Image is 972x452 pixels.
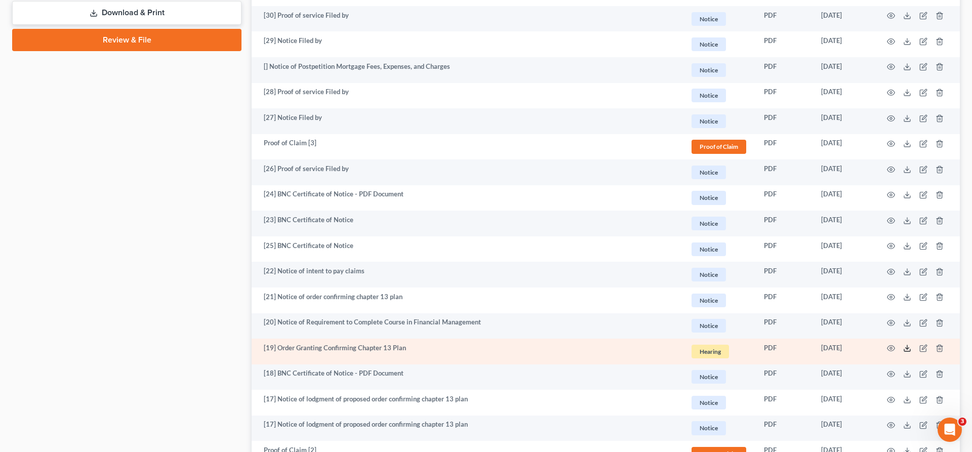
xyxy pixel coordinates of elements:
td: [DATE] [813,57,875,83]
td: [20] Notice of Requirement to Complete Course in Financial Management [252,313,682,339]
a: Review & File [12,29,241,51]
td: PDF [756,185,813,211]
td: PDF [756,134,813,160]
span: Notice [692,191,726,204]
td: PDF [756,313,813,339]
span: Notice [692,166,726,179]
a: Notice [690,62,748,78]
td: [] Notice of Postpetition Mortgage Fees, Expenses, and Charges [252,57,682,83]
td: PDF [756,83,813,109]
a: Notice [690,215,748,232]
a: Notice [690,292,748,309]
a: Notice [690,241,748,258]
a: Notice [690,420,748,436]
td: PDF [756,364,813,390]
td: [DATE] [813,108,875,134]
td: [DATE] [813,159,875,185]
td: [26] Proof of service Filed by [252,159,682,185]
td: [DATE] [813,6,875,32]
a: Notice [690,36,748,53]
a: Notice [690,317,748,334]
td: [21] Notice of order confirming chapter 13 plan [252,287,682,313]
td: PDF [756,416,813,441]
td: [29] Notice Filed by [252,31,682,57]
span: Notice [692,63,726,77]
td: [DATE] [813,416,875,441]
span: Notice [692,421,726,435]
span: Notice [692,294,726,307]
a: Notice [690,189,748,206]
td: PDF [756,390,813,416]
a: Notice [690,368,748,385]
td: [19] Order Granting Confirming Chapter 13 Plan [252,339,682,364]
a: Download & Print [12,1,241,25]
td: PDF [756,159,813,185]
td: [24] BNC Certificate of Notice - PDF Document [252,185,682,211]
td: PDF [756,262,813,287]
td: [17] Notice of lodgment of proposed order confirming chapter 13 plan [252,416,682,441]
span: Proof of Claim [692,140,746,153]
td: [30] Proof of service Filed by [252,6,682,32]
a: Notice [690,266,748,283]
td: Proof of Claim [3] [252,134,682,160]
span: Notice [692,114,726,128]
td: PDF [756,339,813,364]
a: Notice [690,11,748,27]
span: Notice [692,370,726,384]
td: [DATE] [813,31,875,57]
span: Hearing [692,345,729,358]
td: [DATE] [813,364,875,390]
td: [18] BNC Certificate of Notice - PDF Document [252,364,682,390]
span: Notice [692,37,726,51]
td: [17] Notice of lodgment of proposed order confirming chapter 13 plan [252,390,682,416]
td: [DATE] [813,262,875,287]
td: [DATE] [813,390,875,416]
td: PDF [756,6,813,32]
td: [DATE] [813,185,875,211]
span: Notice [692,396,726,409]
td: PDF [756,287,813,313]
span: Notice [692,268,726,281]
span: Notice [692,242,726,256]
td: [DATE] [813,83,875,109]
td: [DATE] [813,134,875,160]
span: Notice [692,12,726,26]
td: [DATE] [813,211,875,236]
a: Notice [690,164,748,181]
td: [DATE] [813,313,875,339]
span: Notice [692,89,726,102]
a: Notice [690,394,748,411]
a: Notice [690,87,748,104]
td: PDF [756,57,813,83]
iframe: Intercom live chat [938,418,962,442]
td: [DATE] [813,339,875,364]
td: [25] BNC Certificate of Notice [252,236,682,262]
span: Notice [692,217,726,230]
td: PDF [756,31,813,57]
a: Proof of Claim [690,138,748,155]
td: PDF [756,211,813,236]
td: [23] BNC Certificate of Notice [252,211,682,236]
td: PDF [756,236,813,262]
span: 3 [958,418,966,426]
td: [DATE] [813,287,875,313]
td: [22] Notice of intent to pay claims [252,262,682,287]
span: Notice [692,319,726,333]
a: Notice [690,113,748,130]
td: [27] Notice Filed by [252,108,682,134]
td: [28] Proof of service Filed by [252,83,682,109]
td: PDF [756,108,813,134]
td: [DATE] [813,236,875,262]
a: Hearing [690,343,748,360]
